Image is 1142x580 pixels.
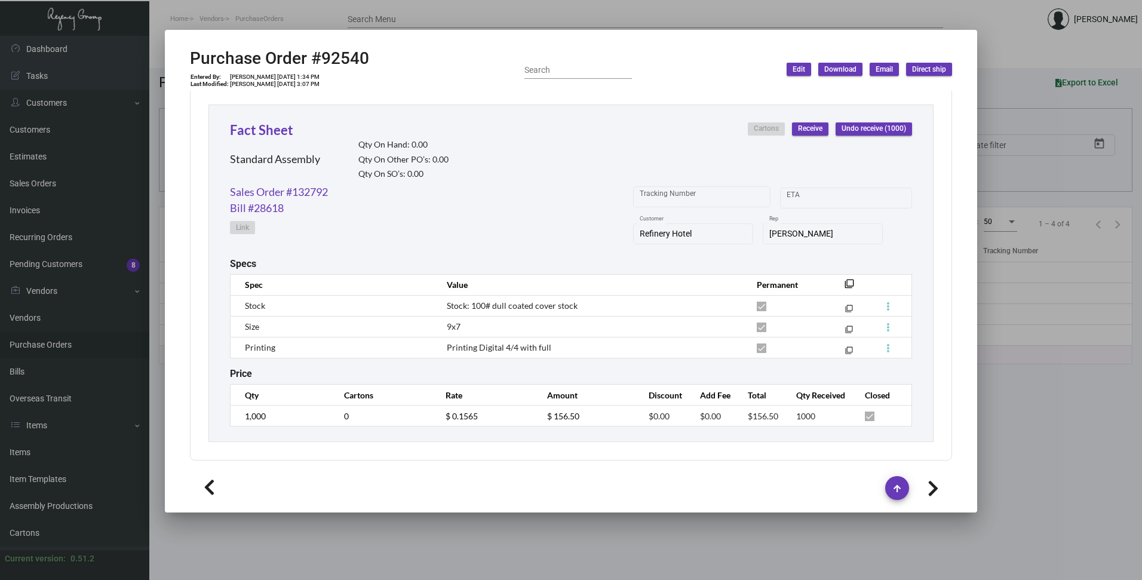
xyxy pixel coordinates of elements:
[842,124,906,134] span: Undo receive (1000)
[870,63,899,76] button: Email
[876,65,893,75] span: Email
[447,321,461,332] span: 9x7
[787,63,811,76] button: Edit
[230,122,293,138] a: Fact Sheet
[358,155,449,165] h2: Qty On Other PO’s: 0.00
[434,385,535,406] th: Rate
[231,274,435,295] th: Spec
[245,342,275,352] span: Printing
[700,411,721,421] span: $0.00
[245,300,265,311] span: Stock
[798,124,822,134] span: Receive
[190,81,229,88] td: Last Modified:
[834,193,891,202] input: End date
[5,553,66,565] div: Current version:
[231,385,332,406] th: Qty
[230,221,255,234] button: Link
[845,349,853,357] mat-icon: filter_none
[447,342,551,352] span: Printing Digital 4/4 with full
[787,193,824,202] input: Start date
[358,140,449,150] h2: Qty On Hand: 0.00
[853,385,911,406] th: Closed
[792,122,828,136] button: Receive
[745,274,827,295] th: Permanent
[688,385,736,406] th: Add Fee
[912,65,946,75] span: Direct ship
[447,300,578,311] span: Stock: 100# dull coated cover stock
[236,223,249,233] span: Link
[230,153,320,166] h2: Standard Assembly
[796,411,815,421] span: 1000
[230,258,256,269] h2: Specs
[229,81,320,88] td: [PERSON_NAME] [DATE] 3:07 PM
[784,385,854,406] th: Qty Received
[190,48,369,69] h2: Purchase Order #92540
[736,385,784,406] th: Total
[818,63,862,76] button: Download
[230,368,252,379] h2: Price
[230,200,284,216] a: Bill #28618
[748,122,785,136] button: Cartons
[845,307,853,315] mat-icon: filter_none
[748,411,778,421] span: $156.50
[836,122,912,136] button: Undo receive (1000)
[824,65,856,75] span: Download
[332,385,434,406] th: Cartons
[906,63,952,76] button: Direct ship
[229,73,320,81] td: [PERSON_NAME] [DATE] 1:34 PM
[70,553,94,565] div: 0.51.2
[245,321,259,332] span: Size
[190,73,229,81] td: Entered By:
[435,274,745,295] th: Value
[754,124,779,134] span: Cartons
[637,385,688,406] th: Discount
[535,385,637,406] th: Amount
[845,283,854,292] mat-icon: filter_none
[230,184,328,200] a: Sales Order #132792
[793,65,805,75] span: Edit
[358,169,449,179] h2: Qty On SO’s: 0.00
[649,411,670,421] span: $0.00
[845,328,853,336] mat-icon: filter_none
